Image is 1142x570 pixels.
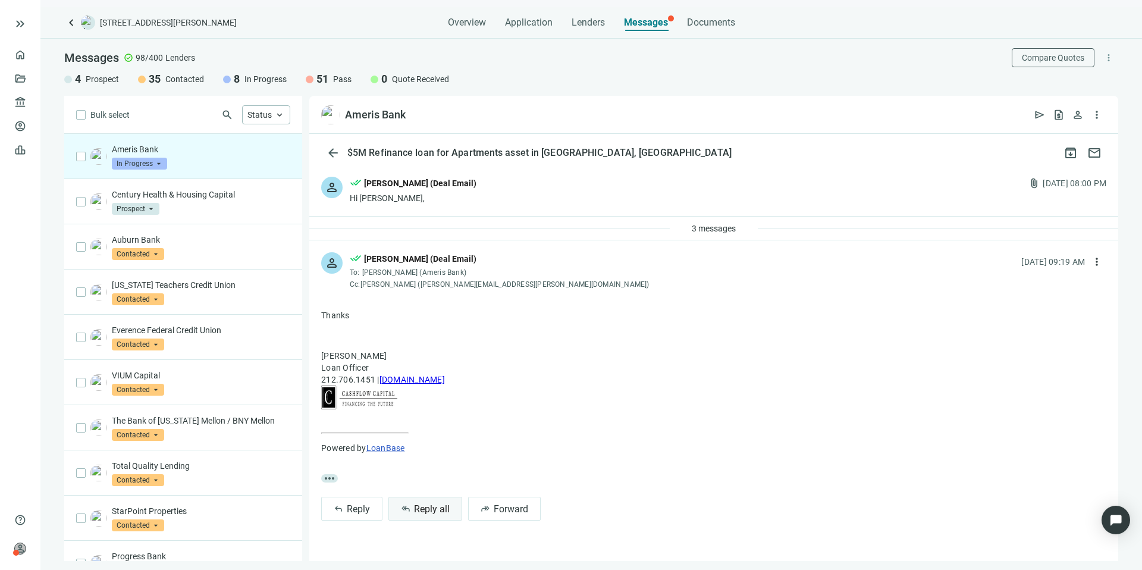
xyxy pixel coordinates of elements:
button: reply_allReply all [388,497,462,521]
span: [STREET_ADDRESS][PERSON_NAME] [100,17,237,29]
span: Bulk select [90,108,130,121]
span: person [325,256,339,270]
div: Cc: [PERSON_NAME] ([PERSON_NAME][EMAIL_ADDRESS][PERSON_NAME][DOMAIN_NAME]) [350,280,650,289]
button: more_vert [1087,252,1106,271]
p: Auburn Bank [112,234,290,246]
span: help [14,514,26,526]
p: Progress Bank [112,550,290,562]
button: arrow_back [321,141,345,165]
span: Pass [333,73,352,85]
span: archive [1063,146,1078,160]
div: $5M Refinance loan for Apartments asset in [GEOGRAPHIC_DATA], [GEOGRAPHIC_DATA] [345,147,734,159]
span: Documents [687,17,735,29]
span: arrow_back [326,146,340,160]
span: more_vert [1091,256,1103,268]
span: account_balance [14,96,23,108]
span: send [1034,109,1046,121]
button: more_vert [1087,105,1106,124]
span: Contacted [112,248,164,260]
img: cecb763d-46b8-4b86-807d-384c4d87a776.png [90,148,107,165]
button: keyboard_double_arrow_right [13,17,27,31]
p: VIUM Capital [112,369,290,381]
div: To: [350,268,650,277]
span: 35 [149,72,161,86]
div: [DATE] 08:00 PM [1043,177,1106,190]
span: Messages [624,17,668,28]
span: In Progress [244,73,287,85]
span: 51 [316,72,328,86]
span: Overview [448,17,486,29]
button: archive [1059,141,1083,165]
span: request_quote [1053,109,1065,121]
span: more_vert [1091,109,1103,121]
p: Everence Federal Credit Union [112,324,290,336]
span: Contacted [112,339,164,350]
a: keyboard_arrow_left [64,15,79,30]
span: Contacted [112,474,164,486]
img: c3c0463e-170e-45d3-9d39-d9bdcabb2d8e [90,193,107,210]
div: [PERSON_NAME] (Deal Email) [364,177,476,190]
span: [PERSON_NAME] (Ameris Bank) [362,268,466,277]
span: Contacted [112,384,164,396]
span: done_all [350,252,362,268]
button: send [1030,105,1049,124]
span: Quote Received [392,73,449,85]
span: Prospect [112,203,159,215]
span: 8 [234,72,240,86]
span: In Progress [112,158,167,170]
span: Contacted [112,293,164,305]
img: cecb763d-46b8-4b86-807d-384c4d87a776.png [321,105,340,124]
span: Forward [494,503,528,515]
button: Compare Quotes [1012,48,1094,67]
span: more_vert [1103,52,1114,63]
img: 54a5b9af-dc62-4778-9efe-dde22a5f50b9 [90,510,107,527]
span: Status [247,110,272,120]
span: mail [1087,146,1102,160]
img: d981e74d-10ba-40dc-8fa7-7731deba5fc1 [90,284,107,300]
img: aac87969-146a-4106-82b8-837517ef80fb [90,419,107,436]
span: attach_file [1028,177,1040,189]
button: forwardForward [468,497,541,521]
span: 98/400 [136,52,163,64]
img: af21a96f-905c-4480-8ba3-de4c36d5ddae [90,465,107,481]
span: forward [481,504,490,513]
span: Messages [64,51,119,65]
p: Century Health & Housing Capital [112,189,290,201]
p: The Bank of [US_STATE] Mellon / BNY Mellon [112,415,290,427]
div: [PERSON_NAME] (Deal Email) [364,252,476,265]
button: 3 messages [682,219,746,238]
img: c496fa92-3f65-400a-b200-cf8ffa7ebb85 [90,329,107,346]
div: Ameris Bank [345,108,406,122]
span: reply [334,504,343,513]
span: person [1072,109,1084,121]
img: df02e67e-99c8-4cb2-b7cc-6400091d50df [90,239,107,255]
button: mail [1083,141,1106,165]
span: Lenders [165,52,195,64]
span: Contacted [112,519,164,531]
p: StarPoint Properties [112,505,290,517]
div: [DATE] 09:19 AM [1021,255,1085,268]
span: 3 messages [692,224,736,233]
img: 6ee3760a-6f1b-4357-aff7-af6f64b83111 [90,374,107,391]
span: more_horiz [321,474,338,483]
span: reply_all [401,504,410,513]
button: request_quote [1049,105,1068,124]
span: Contacted [112,429,164,441]
button: replyReply [321,497,382,521]
span: Contacted [165,73,204,85]
p: Total Quality Lending [112,460,290,472]
span: Compare Quotes [1022,53,1084,62]
span: Reply [347,503,370,515]
span: check_circle [124,53,133,62]
button: person [1068,105,1087,124]
span: 0 [381,72,387,86]
div: Open Intercom Messenger [1102,506,1130,534]
p: Ameris Bank [112,143,290,155]
span: Application [505,17,553,29]
span: keyboard_arrow_up [274,109,285,120]
div: Hi [PERSON_NAME], [350,192,476,204]
span: done_all [350,177,362,192]
button: more_vert [1099,48,1118,67]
